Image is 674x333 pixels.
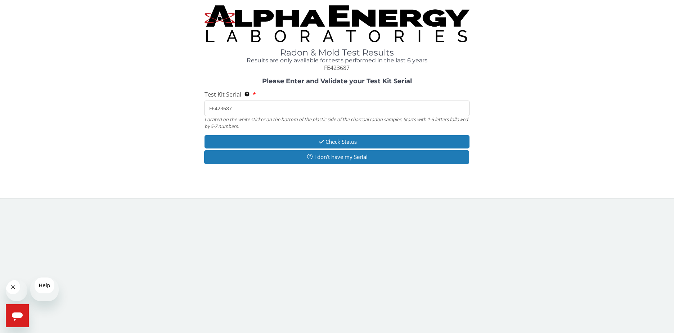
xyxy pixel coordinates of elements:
span: FE423687 [324,64,350,72]
iframe: Button to launch messaging window [6,304,29,327]
strong: Please Enter and Validate your Test Kit Serial [262,77,412,85]
div: Located on the white sticker on the bottom of the plastic side of the charcoal radon sampler. Sta... [205,116,470,129]
button: Check Status [205,135,470,148]
h1: Radon & Mold Test Results [205,48,470,57]
iframe: Close message [6,280,27,301]
img: TightCrop.jpg [205,5,470,42]
iframe: Message from company [30,277,59,301]
button: I don't have my Serial [204,150,469,164]
h4: Results are only available for tests performed in the last 6 years [205,57,470,64]
span: Test Kit Serial [205,90,241,98]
